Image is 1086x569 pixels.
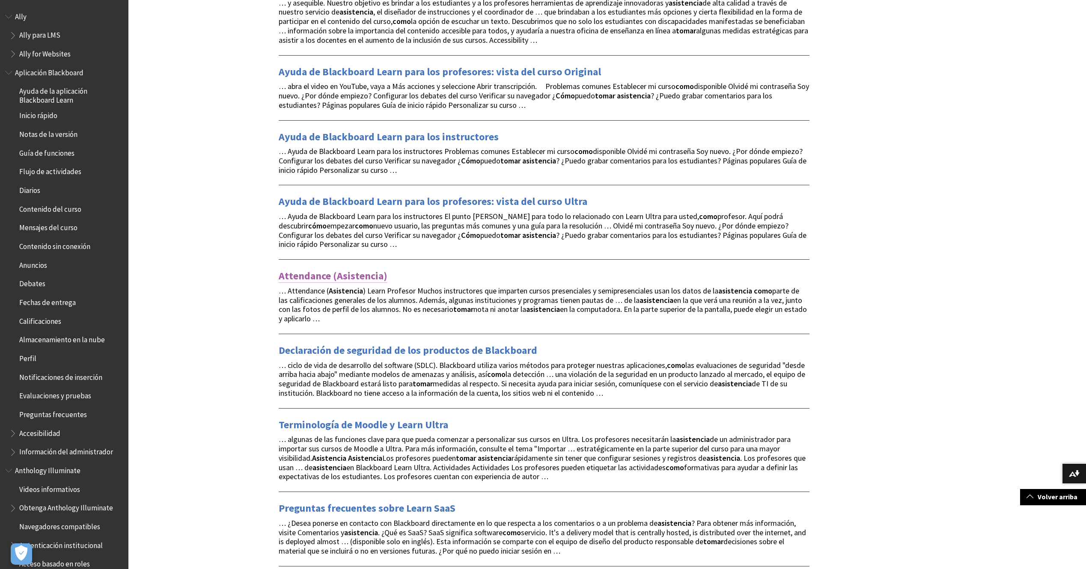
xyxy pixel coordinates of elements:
[461,230,480,240] strong: Cómo
[279,286,807,323] span: … Attendance ( ) Learn Profesor Muchos instructores que imparten cursos presenciales y semipresen...
[676,434,710,444] strong: asistencia
[15,9,27,21] span: Ally
[312,462,346,472] strong: asistencia
[19,84,122,104] span: Ayuda de la aplicación Blackboard Learn
[640,295,673,305] strong: asistencia
[718,286,752,296] strong: asistencia
[355,221,373,231] strong: como
[478,453,512,463] strong: asistencia
[675,81,694,91] strong: como
[279,65,601,79] a: Ayuda de Blackboard Learn para los profesores: vista del curso Original
[19,183,40,195] span: Diarios
[339,7,373,17] strong: asistencia
[348,453,382,463] strong: Asistencia
[279,518,806,556] span: … ¿Desea ponerse en contacto con Blackboard directamente en lo que respecta a los comentarios o a...
[329,286,363,296] strong: Asistencia
[526,304,560,314] strong: asistencia
[19,258,47,270] span: Anuncios
[279,434,806,481] span: … algunas de las funciones clave para que pueda comenzar a personalizar sus cursos en Ultra. Los ...
[19,538,103,550] span: Autenticación institucional
[5,65,123,459] nav: Book outline for Blackboard App Help
[703,536,723,546] strong: tomar
[1020,489,1086,505] a: Volver arriba
[19,389,91,400] span: Evaluaciones y pruebas
[279,211,806,249] span: … Ayuda de Blackboard Learn para los instructores El punto [PERSON_NAME] para todo lo relacionado...
[676,26,696,36] strong: tomar
[344,528,378,537] strong: asistencia
[279,146,806,175] span: … Ayuda de Blackboard Learn para los instructores Problemas comunes Establecer mi curso disponibl...
[279,130,499,144] a: Ayuda de Blackboard Learn para los instructores
[658,518,691,528] strong: asistencia
[19,28,60,40] span: Ally para LMS
[19,407,87,419] span: Preguntas frecuentes
[279,195,587,208] a: Ayuda de Blackboard Learn para los profesores: vista del curso Ultra
[595,91,615,101] strong: tomar
[667,360,685,370] strong: como
[15,65,83,77] span: Aplicación Blackboard
[413,379,433,388] strong: tomar
[15,463,80,475] span: Anthology Illuminate
[19,482,80,494] span: Videos informativos
[19,127,77,139] span: Notas de la versión
[617,91,651,101] strong: asistencia
[19,314,61,326] span: Calificaciones
[706,453,740,463] strong: asistencia
[279,81,809,110] span: … abra el video en YouTube, vaya a Más acciones y seleccione Abrir transcripción. Problemas comun...
[699,211,717,221] strong: como
[500,156,521,166] strong: tomar
[19,501,113,513] span: Obtenga Anthology Illuminate
[556,91,575,101] strong: Cómo
[279,269,387,283] a: Attendance (Asistencia)
[461,156,480,166] strong: Cómo
[574,146,593,156] strong: como
[279,418,448,432] a: Terminología de Moodle y Learn Ultra
[11,543,32,565] button: Abrir preferencias
[308,221,327,231] strong: cómo
[19,202,81,213] span: Contenido del curso
[503,528,521,537] strong: como
[19,277,45,288] span: Debates
[279,344,537,357] a: Declaración de seguridad de los productos de Blackboard
[754,286,772,296] strong: como
[19,445,113,456] span: Información del administrador
[5,9,123,61] nav: Book outline for Anthology Ally Help
[19,557,90,569] span: Acceso basado en roles
[279,501,455,515] a: Preguntas frecuentes sobre Learn SaaS
[522,230,556,240] strong: asistencia
[522,156,556,166] strong: asistencia
[500,230,521,240] strong: tomar
[19,146,74,157] span: Guía de funciones
[19,519,100,531] span: Navegadores compatibles
[19,370,102,382] span: Notificaciones de inserción
[393,16,411,26] strong: como
[718,379,752,388] strong: asistencia
[19,165,81,176] span: Flujo de actividades
[19,295,76,307] span: Fechas de entrega
[19,426,60,438] span: Accesibilidad
[19,351,36,363] span: Perfil
[487,369,506,379] strong: como
[453,304,473,314] strong: tomar
[19,333,105,344] span: Almacenamiento en la nube
[19,239,90,251] span: Contenido sin conexión
[456,453,476,463] strong: tomar
[312,453,346,463] strong: Asistencia
[19,221,77,232] span: Mensajes del curso
[19,109,57,120] span: Inicio rápido
[279,360,805,398] span: … ciclo de vida de desarrollo del software (SDLC). Blackboard utiliza varios métodos para protege...
[666,462,684,472] strong: como
[19,47,71,58] span: Ally for Websites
